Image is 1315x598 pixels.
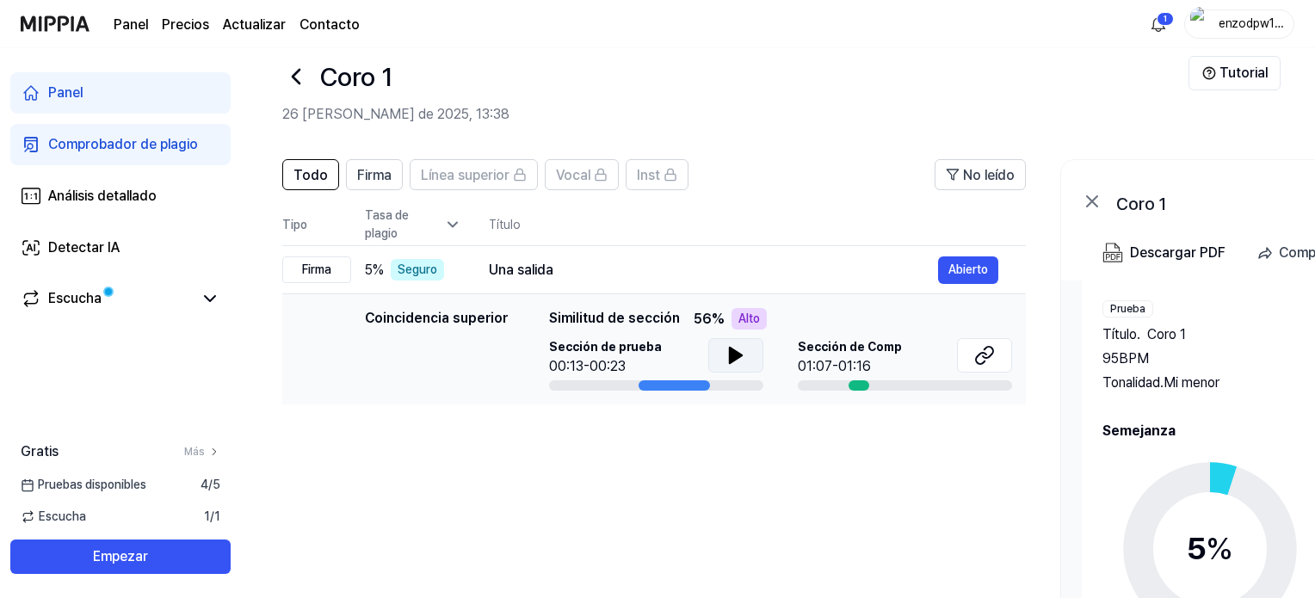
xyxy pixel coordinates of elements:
a: Comprobador de plagio [10,124,231,165]
font: Firma [302,262,331,276]
font: Gratis [21,443,59,459]
font: Título [489,218,521,231]
font: Detectar IA [48,239,120,256]
font: Precios [162,16,209,33]
font: % [373,262,384,278]
font: 1 [204,509,210,523]
h1: Coro 1 [320,58,392,96]
button: Descargar PDF [1099,236,1229,270]
font: Mi menor [1164,374,1219,391]
a: Panel [10,72,231,114]
font: No leído [963,167,1015,183]
font: Alto [738,311,760,325]
button: Abierto [938,256,998,284]
a: Precios [162,15,209,35]
button: 알림1 [1145,10,1172,38]
font: Línea superior [421,167,509,183]
button: Inst [626,159,688,190]
font: Seguro [398,262,437,276]
button: perfilenzodpw131231 [1184,9,1294,39]
img: Descargar PDF [1102,243,1123,263]
font: 1 [214,509,220,523]
button: Vocal [545,159,619,190]
font: Escucha [48,290,102,306]
img: Ayuda [1202,66,1216,80]
font: % [1206,530,1233,567]
font: 95 [1102,350,1119,367]
font: Coro 1 [1116,194,1166,214]
font: Tasa de plagio [365,208,409,240]
font: Inst [637,167,660,183]
font: 1 [1164,14,1167,23]
font: Semejanza [1102,422,1176,439]
a: Panel [114,15,148,35]
font: 26 [PERSON_NAME] de 2025, 13:38 [282,106,509,122]
button: Firma [346,159,403,190]
font: Tonalidad. [1102,374,1164,391]
font: Una salida [489,262,553,278]
font: 56 [694,311,712,327]
font: BPM [1119,350,1149,367]
font: Todo [293,167,328,183]
font: / [210,509,214,523]
font: Coincidencia superior [365,310,508,326]
font: Firma [357,167,392,183]
font: Sección de Comp [798,340,902,354]
font: / [208,478,213,491]
font: Análisis detallado [48,188,157,204]
font: Escucha [39,509,86,523]
font: Título [1102,326,1137,342]
button: Todo [282,159,339,190]
img: perfil [1190,7,1211,41]
font: Panel [114,16,148,33]
font: Empezar [93,548,148,564]
font: Comprobador de plagio [48,136,198,152]
font: . [1137,326,1140,342]
img: 알림 [1148,14,1169,34]
button: No leído [935,159,1026,190]
font: Panel [48,84,83,101]
button: Empezar [10,539,231,574]
button: Línea superior [410,159,538,190]
font: Coro 1 [1147,326,1186,342]
font: enzodpw131231 [1219,16,1284,49]
a: Contacto [299,15,360,35]
font: Sección de prueba [549,340,662,354]
font: 4 [201,478,208,491]
a: Análisis detallado [10,176,231,217]
font: Actualizar [223,16,286,33]
font: 5 [213,478,220,491]
button: Tutorial [1188,56,1281,90]
font: Tipo [282,218,307,231]
font: Más [184,446,205,458]
font: Prueba [1110,303,1145,315]
font: 01:07-01:16 [798,358,871,374]
font: Tutorial [1219,65,1268,81]
font: Abierto [948,262,988,276]
font: 00:13-00:23 [549,358,626,374]
a: Actualizar [223,15,286,35]
font: % [712,311,725,327]
font: Contacto [299,16,360,33]
a: Escucha [21,288,193,309]
font: 5 [365,262,373,278]
font: Similitud de sección [549,310,680,326]
a: Detectar IA [10,227,231,268]
font: Descargar PDF [1130,244,1225,261]
font: 5 [1187,530,1206,567]
font: Pruebas disponibles [38,478,146,491]
font: Coro 1 [320,61,392,92]
font: Vocal [556,167,590,183]
a: Más [184,444,220,459]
